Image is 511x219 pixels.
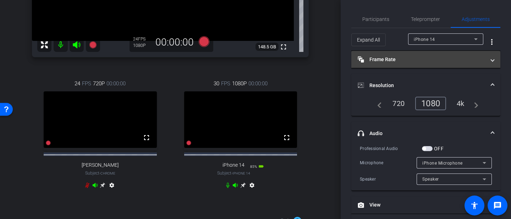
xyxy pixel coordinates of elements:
button: Expand All [351,33,386,46]
span: - [99,171,100,176]
span: 1080P [232,80,247,87]
mat-icon: navigate_before [373,99,382,108]
span: 30 [214,80,219,87]
mat-icon: settings [248,182,256,191]
mat-icon: fullscreen [282,133,291,142]
div: Microphone [360,159,417,166]
mat-icon: fullscreen [279,43,288,51]
mat-icon: message [493,201,502,210]
span: 00:00:00 [248,80,268,87]
mat-panel-title: Resolution [358,82,485,89]
mat-icon: navigate_next [470,99,478,108]
div: 1080P [133,43,151,48]
mat-expansion-panel-header: Audio [351,122,500,145]
mat-icon: more_vert [488,38,496,46]
span: Speaker [422,177,439,182]
span: Expand All [357,33,380,47]
div: Speaker [360,176,417,183]
span: iPhone Microphone [422,161,463,166]
span: Chrome [100,171,115,175]
mat-icon: battery_std [258,164,264,169]
span: 24 [75,80,80,87]
mat-panel-title: View [358,201,485,209]
div: 24 [133,36,151,42]
span: iPhone 14 [232,171,250,175]
div: 00:00:00 [151,36,198,48]
mat-icon: settings [108,182,116,191]
mat-expansion-panel-header: Frame Rate [351,51,500,68]
div: 4k [451,97,470,109]
div: 720 [387,97,410,109]
span: Subject [217,170,250,176]
span: FPS [221,80,230,87]
div: Audio [351,145,500,191]
mat-panel-title: Frame Rate [358,56,485,63]
span: 720P [93,80,105,87]
span: Teleprompter [411,17,440,22]
span: iPhone 14 [414,37,435,42]
span: Participants [362,17,389,22]
label: OFF [433,145,444,152]
span: iPhone 14 [222,162,244,168]
span: - [231,171,232,176]
mat-icon: accessibility [470,201,479,210]
mat-panel-title: Audio [358,130,485,137]
span: Adjustments [462,17,490,22]
button: More Options for Adjustments Panel [483,33,500,50]
span: [PERSON_NAME] [82,162,119,168]
div: Professional Audio [360,145,422,152]
span: FPS [82,80,91,87]
mat-icon: fullscreen [142,133,151,142]
div: Resolution [351,97,500,116]
span: 85% [250,165,257,169]
span: Subject [85,170,115,176]
span: 148.5 GB [255,43,279,51]
div: 1080 [415,97,446,110]
mat-expansion-panel-header: Resolution [351,74,500,97]
span: FPS [138,37,145,42]
mat-expansion-panel-header: View [351,197,500,214]
span: 00:00:00 [106,80,126,87]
